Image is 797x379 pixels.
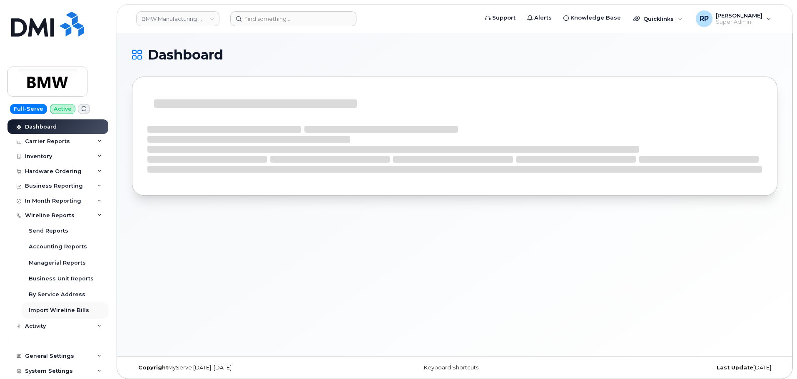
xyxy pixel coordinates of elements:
a: Keyboard Shortcuts [424,364,478,371]
strong: Copyright [138,364,168,371]
div: [DATE] [562,364,777,371]
strong: Last Update [717,364,753,371]
div: MyServe [DATE]–[DATE] [132,364,347,371]
span: Dashboard [148,49,223,61]
iframe: Messenger Launcher [761,343,791,373]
